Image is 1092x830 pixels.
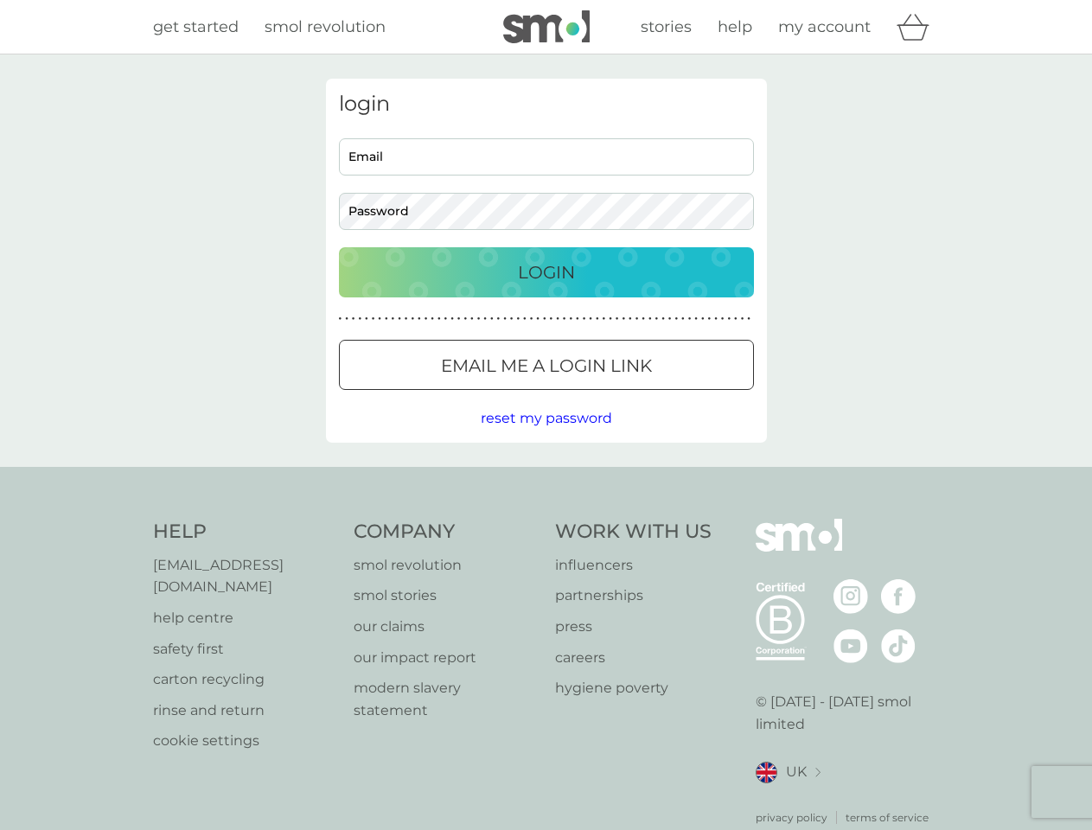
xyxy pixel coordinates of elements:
[555,647,712,669] a: careers
[718,15,752,40] a: help
[674,315,678,323] p: ●
[354,584,538,607] a: smol stories
[778,15,871,40] a: my account
[354,677,538,721] a: modern slavery statement
[153,554,337,598] a: [EMAIL_ADDRESS][DOMAIN_NAME]
[398,315,401,323] p: ●
[425,315,428,323] p: ●
[897,10,940,44] div: basket
[153,15,239,40] a: get started
[786,761,807,783] span: UK
[530,315,533,323] p: ●
[815,768,821,777] img: select a new location
[153,638,337,661] p: safety first
[756,691,940,735] p: © [DATE] - [DATE] smol limited
[431,315,434,323] p: ●
[648,315,652,323] p: ●
[483,315,487,323] p: ●
[718,17,752,36] span: help
[833,579,868,614] img: visit the smol Instagram page
[642,315,645,323] p: ●
[555,616,712,638] p: press
[354,554,538,577] a: smol revolution
[536,315,540,323] p: ●
[741,315,744,323] p: ●
[655,315,659,323] p: ●
[701,315,705,323] p: ●
[555,677,712,699] a: hygiene poverty
[555,584,712,607] p: partnerships
[441,352,652,380] p: Email me a login link
[463,315,467,323] p: ●
[503,315,507,323] p: ●
[616,315,619,323] p: ●
[372,315,375,323] p: ●
[490,315,494,323] p: ●
[603,315,606,323] p: ●
[405,315,408,323] p: ●
[411,315,414,323] p: ●
[265,17,386,36] span: smol revolution
[543,315,546,323] p: ●
[721,315,725,323] p: ●
[510,315,514,323] p: ●
[596,315,599,323] p: ●
[727,315,731,323] p: ●
[339,340,754,390] button: Email me a login link
[457,315,461,323] p: ●
[881,629,916,663] img: visit the smol Tiktok page
[555,554,712,577] a: influencers
[153,699,337,722] a: rinse and return
[555,519,712,546] h4: Work With Us
[437,315,441,323] p: ●
[418,315,421,323] p: ●
[756,809,827,826] a: privacy policy
[609,315,612,323] p: ●
[523,315,527,323] p: ●
[153,607,337,629] a: help centre
[385,315,388,323] p: ●
[583,315,586,323] p: ●
[354,616,538,638] a: our claims
[556,315,559,323] p: ●
[153,17,239,36] span: get started
[470,315,474,323] p: ●
[778,17,871,36] span: my account
[339,92,754,117] h3: login
[833,629,868,663] img: visit the smol Youtube page
[622,315,625,323] p: ●
[345,315,348,323] p: ●
[354,519,538,546] h4: Company
[339,315,342,323] p: ●
[708,315,712,323] p: ●
[358,315,361,323] p: ●
[481,407,612,430] button: reset my password
[688,315,692,323] p: ●
[756,762,777,783] img: UK flag
[846,809,929,826] a: terms of service
[265,15,386,40] a: smol revolution
[714,315,718,323] p: ●
[354,647,538,669] a: our impact report
[668,315,672,323] p: ●
[153,519,337,546] h4: Help
[477,315,481,323] p: ●
[629,315,632,323] p: ●
[589,315,592,323] p: ●
[444,315,448,323] p: ●
[450,315,454,323] p: ●
[516,315,520,323] p: ●
[576,315,579,323] p: ●
[339,247,754,297] button: Login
